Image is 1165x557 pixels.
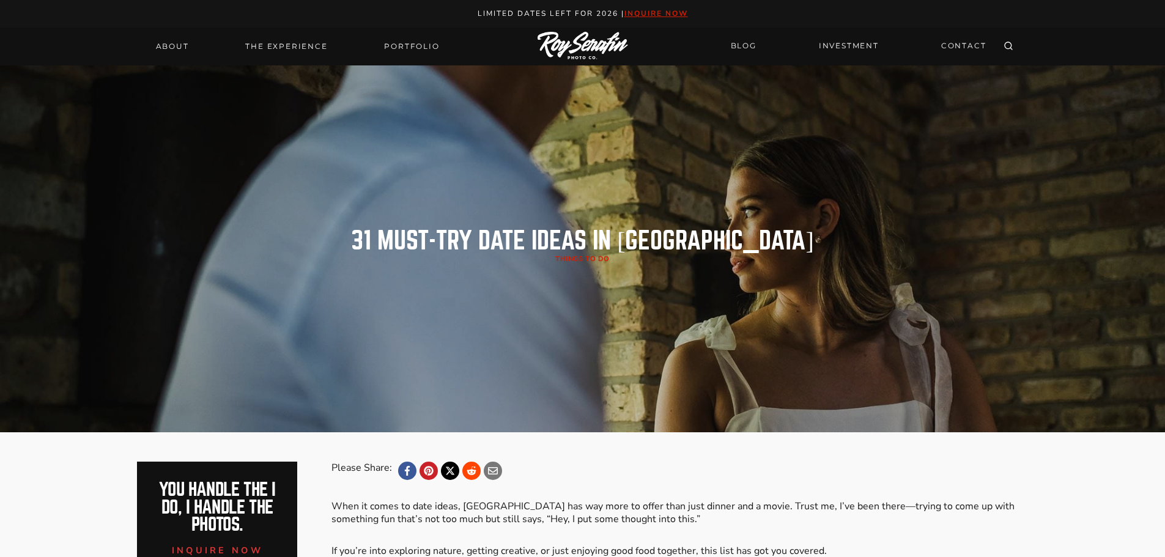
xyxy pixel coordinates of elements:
[331,500,1027,526] p: When it comes to date ideas, [GEOGRAPHIC_DATA] has way more to offer than just dinner and a movie...
[238,38,335,55] a: THE EXPERIENCE
[538,32,628,61] img: Logo of Roy Serafin Photo Co., featuring stylized text in white on a light background, representi...
[812,35,886,57] a: INVESTMENT
[723,35,994,57] nav: Secondary Navigation
[150,481,284,534] h2: You handle the i do, I handle the photos.
[377,38,446,55] a: Portfolio
[331,462,392,480] div: Please Share:
[149,38,447,55] nav: Primary Navigation
[934,35,994,57] a: CONTACT
[462,462,481,480] a: Reddit
[555,254,610,264] a: Things to Do
[441,462,459,480] a: X
[624,9,688,18] a: inquire now
[172,544,264,556] span: inquire now
[1000,38,1017,55] button: View Search Form
[420,462,438,480] a: Pinterest
[149,38,196,55] a: About
[351,229,814,253] h1: 31 MUST-TRY Date Ideas in [GEOGRAPHIC_DATA]
[13,7,1152,20] p: Limited Dates LEft for 2026 |
[398,462,416,480] a: Facebook
[723,35,764,57] a: BLOG
[484,462,502,480] a: Email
